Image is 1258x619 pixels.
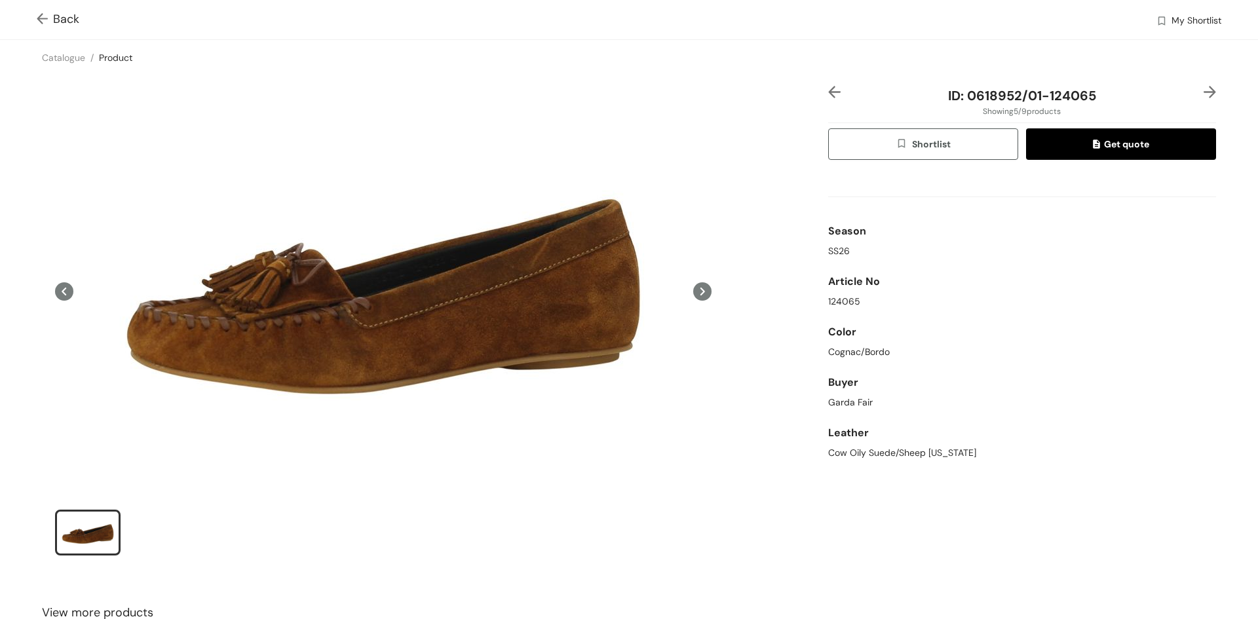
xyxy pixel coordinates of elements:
button: wishlistShortlist [828,128,1018,160]
div: Season [828,218,1216,244]
span: Shortlist [896,137,950,152]
a: Catalogue [42,52,85,64]
img: right [1204,86,1216,98]
span: ID: 0618952/01-124065 [948,87,1096,104]
img: left [828,86,841,98]
img: Go back [37,13,53,27]
div: Article No [828,269,1216,295]
span: My Shortlist [1172,14,1221,29]
div: SS26 [828,244,1216,258]
li: slide item 1 [55,510,121,555]
span: / [90,52,94,64]
div: Color [828,319,1216,345]
span: Get quote [1093,137,1149,151]
div: 124065 [828,295,1216,309]
div: Buyer [828,369,1216,396]
div: Cow Oily Suede/Sheep [US_STATE] [828,446,1216,460]
span: Back [37,10,79,28]
img: wishlist [1156,15,1168,29]
span: Showing 5 / 9 products [983,105,1061,117]
div: Garda Fair [828,396,1216,409]
a: Product [99,52,132,64]
button: quoteGet quote [1026,128,1216,160]
div: Leather [828,420,1216,446]
div: Cognac/Bordo [828,345,1216,359]
img: wishlist [896,138,911,152]
img: quote [1093,140,1104,151]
